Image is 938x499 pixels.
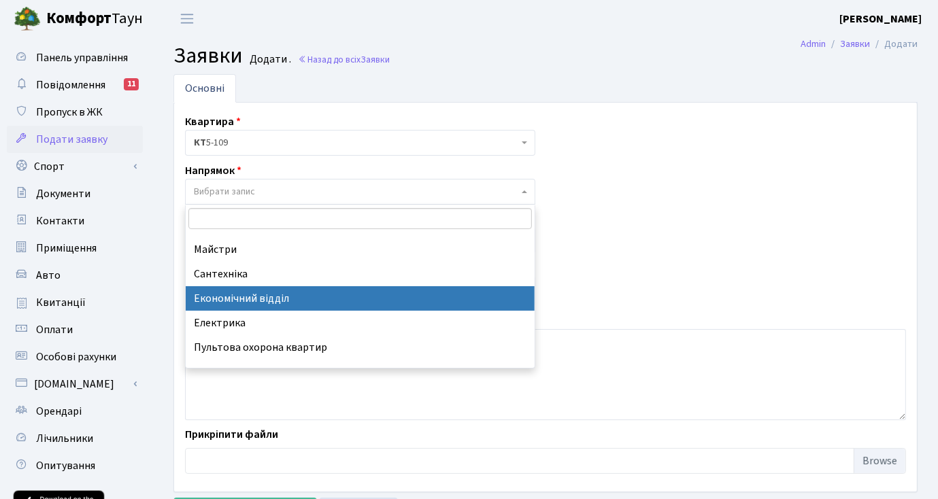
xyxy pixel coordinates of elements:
[7,153,143,180] a: Спорт
[194,185,255,199] span: Вибрати запис
[7,207,143,235] a: Контакти
[185,130,535,156] span: <b>КТ</b>&nbsp;&nbsp;&nbsp;&nbsp;5-109
[170,7,204,30] button: Переключити навігацію
[14,5,41,33] img: logo.png
[36,105,103,120] span: Пропуск в ЖК
[185,162,241,179] label: Напрямок
[7,398,143,425] a: Орендарі
[36,295,86,310] span: Квитанції
[186,311,535,335] li: Електрика
[185,114,241,130] label: Квартира
[7,180,143,207] a: Документи
[36,431,93,446] span: Лічильники
[36,349,116,364] span: Особові рахунки
[7,425,143,452] a: Лічильники
[870,37,918,52] li: Додати
[839,12,922,27] b: [PERSON_NAME]
[36,50,128,65] span: Панель управління
[36,404,82,419] span: Орендарі
[36,458,95,473] span: Опитування
[36,78,105,92] span: Повідомлення
[7,371,143,398] a: [DOMAIN_NAME]
[361,53,390,66] span: Заявки
[298,53,390,66] a: Назад до всіхЗаявки
[185,426,278,443] label: Прикріпити файли
[36,213,84,228] span: Контакти
[124,78,139,90] div: 11
[36,268,61,283] span: Авто
[839,11,922,27] a: [PERSON_NAME]
[194,136,206,150] b: КТ
[7,126,143,153] a: Подати заявку
[46,7,112,29] b: Комфорт
[801,37,826,51] a: Admin
[186,360,535,384] li: Акти
[7,262,143,289] a: Авто
[36,241,97,256] span: Приміщення
[7,44,143,71] a: Панель управління
[7,71,143,99] a: Повідомлення11
[194,136,518,150] span: <b>КТ</b>&nbsp;&nbsp;&nbsp;&nbsp;5-109
[186,262,535,286] li: Сантехніка
[7,452,143,479] a: Опитування
[780,30,938,58] nav: breadcrumb
[173,74,236,103] a: Основні
[7,99,143,126] a: Пропуск в ЖК
[36,322,73,337] span: Оплати
[173,40,243,71] span: Заявки
[46,7,143,31] span: Таун
[247,53,291,66] small: Додати .
[186,335,535,360] li: Пультова охорона квартир
[36,186,90,201] span: Документи
[186,286,535,311] li: Економічний відділ
[7,289,143,316] a: Квитанції
[7,343,143,371] a: Особові рахунки
[840,37,870,51] a: Заявки
[7,316,143,343] a: Оплати
[36,132,107,147] span: Подати заявку
[7,235,143,262] a: Приміщення
[186,237,535,262] li: Майстри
